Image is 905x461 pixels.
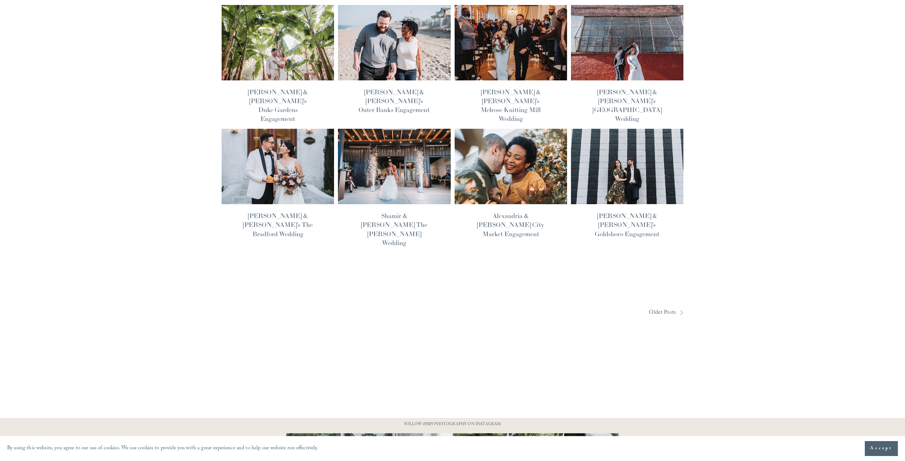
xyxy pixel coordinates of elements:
img: Francesca &amp; Mike’s Melrose Knitting Mill Wedding [454,5,567,81]
a: [PERSON_NAME] & [PERSON_NAME]'s Duke Gardens Engagement [248,88,308,123]
a: [PERSON_NAME] & [PERSON_NAME]'s Goldsboro Engagement [595,212,660,238]
a: Shamir & [PERSON_NAME] The [PERSON_NAME] Wedding [361,212,427,247]
a: [PERSON_NAME] & [PERSON_NAME]’s Melrose Knitting Mill Wedding [481,88,541,123]
p: By using this website, you agree to our use of cookies. We use cookies to provide you with a grea... [7,444,318,454]
img: Adrienne &amp; Michael's Goldsboro Engagement [570,128,684,205]
span: Accept [870,445,893,452]
img: Shamir &amp; Keegan’s The Meadows Raleigh Wedding [338,128,451,205]
img: Alexandria &amp; Ahmed's City Market Engagement [454,128,567,205]
a: [PERSON_NAME] & [PERSON_NAME]’s Outer Banks Engagement [359,88,430,114]
img: Lauren &amp; Ian’s Outer Banks Engagement [338,5,451,81]
p: FOLLOW @JBIVPHOTOGRAPHY ON INSTAGRAM [390,421,515,429]
img: Emily &amp; Stephen's Brooklyn Green Building Wedding [570,5,684,81]
a: [PERSON_NAME] & [PERSON_NAME]’s The Bradford Wedding [243,212,313,238]
a: Older Posts [452,307,683,318]
span: Older Posts [649,307,676,318]
img: Justine &amp; Xinli’s The Bradford Wedding [221,128,334,205]
a: Alexandria & [PERSON_NAME] City Market Engagement [477,212,544,238]
img: Francesca &amp; George's Duke Gardens Engagement [221,5,334,81]
button: Accept [865,441,898,456]
a: [PERSON_NAME] & [PERSON_NAME]'s [GEOGRAPHIC_DATA] Wedding [593,88,662,123]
